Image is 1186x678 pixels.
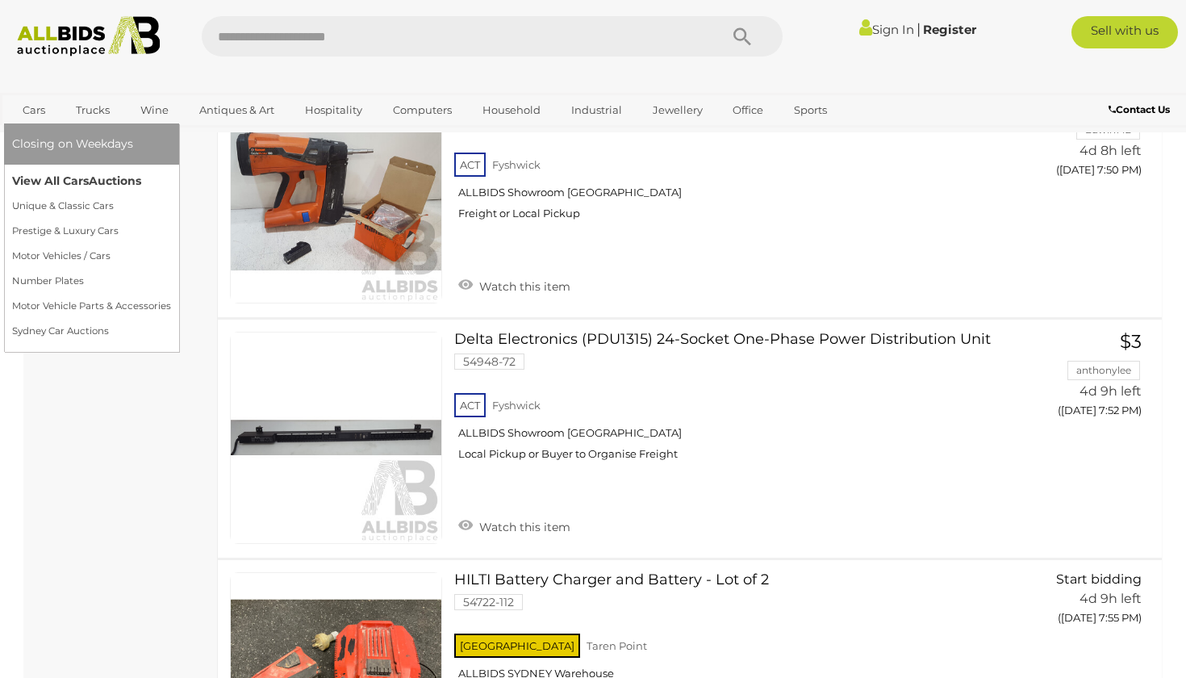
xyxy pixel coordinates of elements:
a: $1 Edwin142 4d 8h left ([DATE] 7:50 PM) [1017,91,1146,186]
img: Allbids.com.au [9,16,169,56]
button: Search [702,16,783,56]
a: Sports [783,97,837,123]
a: Office [722,97,774,123]
a: Start bidding 4d 9h left ([DATE] 7:55 PM) [1017,572,1146,634]
a: Ramset CableMaster 800 Pulsa Gas Nailer 54011-9 ACT Fyshwick ALLBIDS Showroom [GEOGRAPHIC_DATA] F... [466,91,993,232]
span: $3 [1120,330,1142,353]
a: Sign In [859,22,914,37]
a: Register [923,22,976,37]
span: | [917,20,921,38]
a: Sell with us [1071,16,1178,48]
a: Wine [130,97,179,123]
a: Cars [12,97,56,123]
a: Watch this item [454,513,574,538]
a: Delta Electronics (PDU1315) 24-Socket One-Phase Power Distribution Unit 54948-72 ACT Fyshwick ALL... [466,332,993,473]
b: Contact Us [1109,103,1170,115]
a: Antiques & Art [189,97,285,123]
a: Contact Us [1109,101,1174,119]
a: Computers [382,97,462,123]
a: Trucks [65,97,120,123]
span: Watch this item [475,279,570,294]
a: Watch this item [454,273,574,297]
a: Hospitality [294,97,373,123]
a: Household [472,97,551,123]
a: Industrial [561,97,633,123]
a: $3 anthonylee 4d 9h left ([DATE] 7:52 PM) [1017,332,1146,426]
span: Start bidding [1056,571,1142,587]
span: Watch this item [475,520,570,534]
a: Jewellery [642,97,713,123]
